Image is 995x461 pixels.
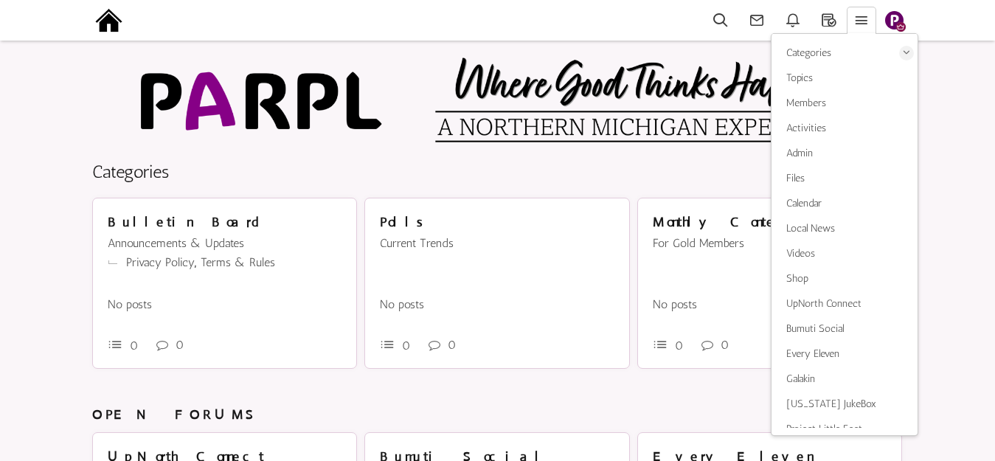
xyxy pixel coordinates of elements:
[786,423,862,435] span: Project Little Feet
[721,338,729,352] span: 0
[772,91,918,116] a: Members
[126,255,198,269] a: Privacy Policy
[786,97,826,109] span: Members
[772,216,918,241] a: Local News
[92,161,169,182] a: Categories
[786,347,839,360] span: Every Eleven
[786,222,835,235] span: Local News
[786,122,826,134] span: Activities
[772,141,918,166] a: Admin
[786,322,844,335] span: Bumuti Social
[108,215,260,230] a: Bulletin Board
[380,214,430,230] span: Polls
[201,255,275,269] a: Terms & Rules
[786,172,805,184] span: Files
[772,392,918,417] a: [US_STATE] JukeBox
[772,191,918,216] a: Calendar
[786,197,822,209] span: Calendar
[772,417,918,442] a: Project Little Feet
[885,11,904,30] img: Slide1.png
[380,215,430,230] a: Polls
[772,342,918,367] a: Every Eleven
[772,291,918,316] a: UpNorth Connect
[448,338,456,352] span: 0
[402,339,410,353] span: 0
[772,116,918,141] a: Activities
[675,339,683,353] span: 0
[92,406,266,431] h4: OPEN FORUMS
[786,372,815,385] span: Galakin
[176,338,184,352] span: 0
[772,166,918,191] a: Files
[786,247,815,260] span: Videos
[786,272,808,285] span: Shop
[92,4,125,37] img: output-onlinepngtools%20-%202025-09-15T191211.976.png
[786,398,876,410] span: [US_STATE] JukeBox
[772,316,918,342] a: Bumuti Social
[786,72,813,84] span: Topics
[772,241,918,266] a: Videos
[653,214,808,230] span: Monthly Contests
[108,214,260,230] span: Bulletin Board
[772,266,918,291] a: Shop
[786,147,813,159] span: Admin
[772,66,918,91] a: Topics
[772,367,918,392] a: Galakin
[130,339,138,353] span: 0
[653,215,808,230] a: Monthly Contests
[772,41,918,66] a: Categories
[786,297,861,310] span: UpNorth Connect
